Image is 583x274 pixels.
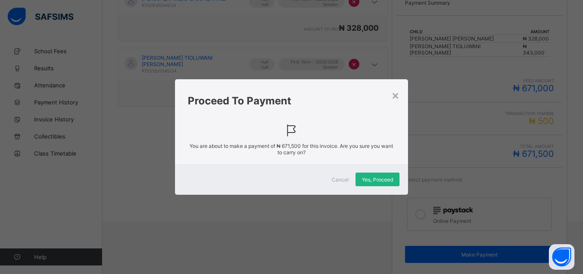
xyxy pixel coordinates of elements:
[362,176,393,183] span: Yes, Proceed
[188,95,395,107] h1: Proceed To Payment
[549,244,574,270] button: Open asap
[188,143,395,156] span: You are about to make a payment of for this invoice. Are you sure you want to carry on?
[277,143,301,149] span: ₦ 671,500
[391,88,399,102] div: ×
[332,176,349,183] span: Cancel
